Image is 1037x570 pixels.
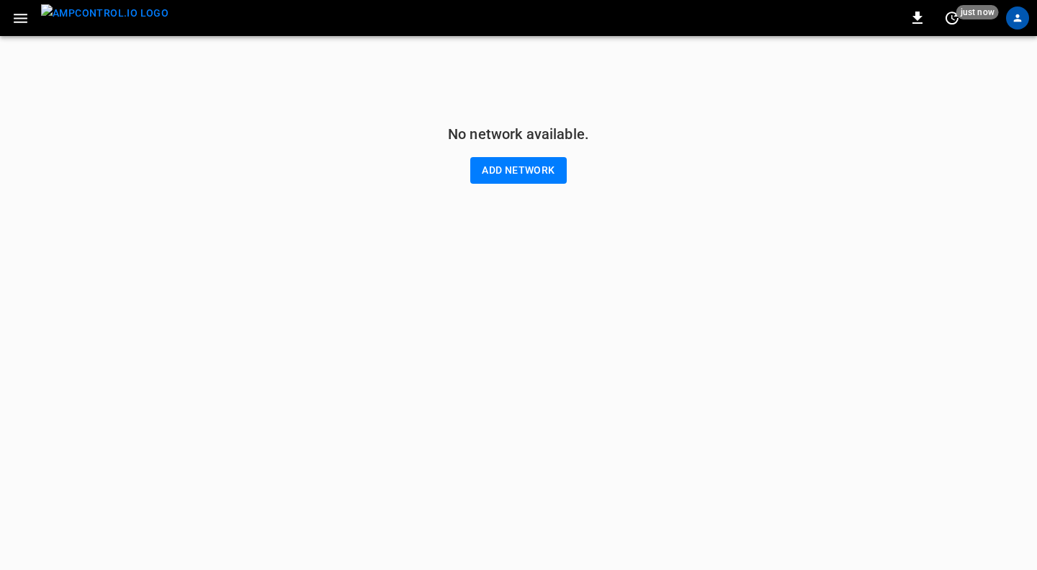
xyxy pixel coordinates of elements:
span: just now [956,5,999,19]
img: ampcontrol.io logo [41,4,169,22]
button: Add network [470,157,566,184]
button: set refresh interval [941,6,964,30]
div: profile-icon [1006,6,1029,30]
h6: No network available. [448,123,589,146]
